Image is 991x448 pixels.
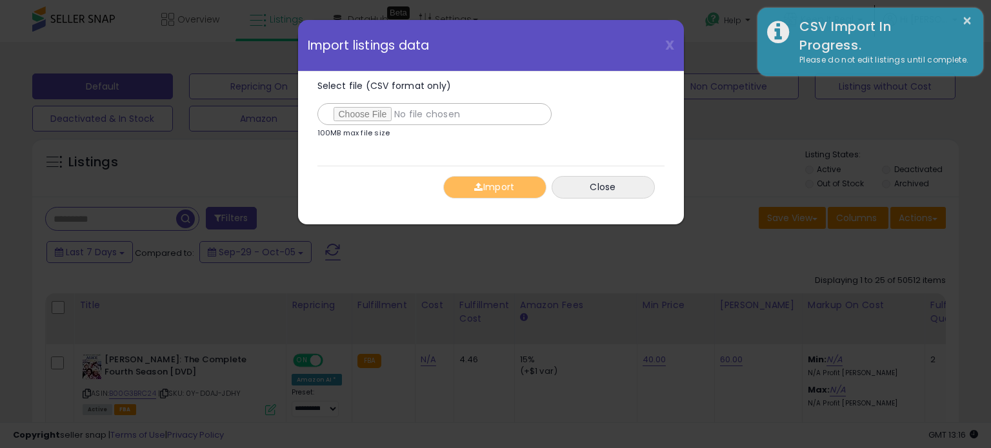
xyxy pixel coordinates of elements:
div: Please do not edit listings until complete. [790,54,974,66]
button: Import [443,176,546,199]
span: X [665,36,674,54]
button: Close [552,176,655,199]
span: Import listings data [308,39,430,52]
button: × [962,13,972,29]
p: 100MB max file size [317,130,390,137]
span: Select file (CSV format only) [317,79,452,92]
div: CSV Import In Progress. [790,17,974,54]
